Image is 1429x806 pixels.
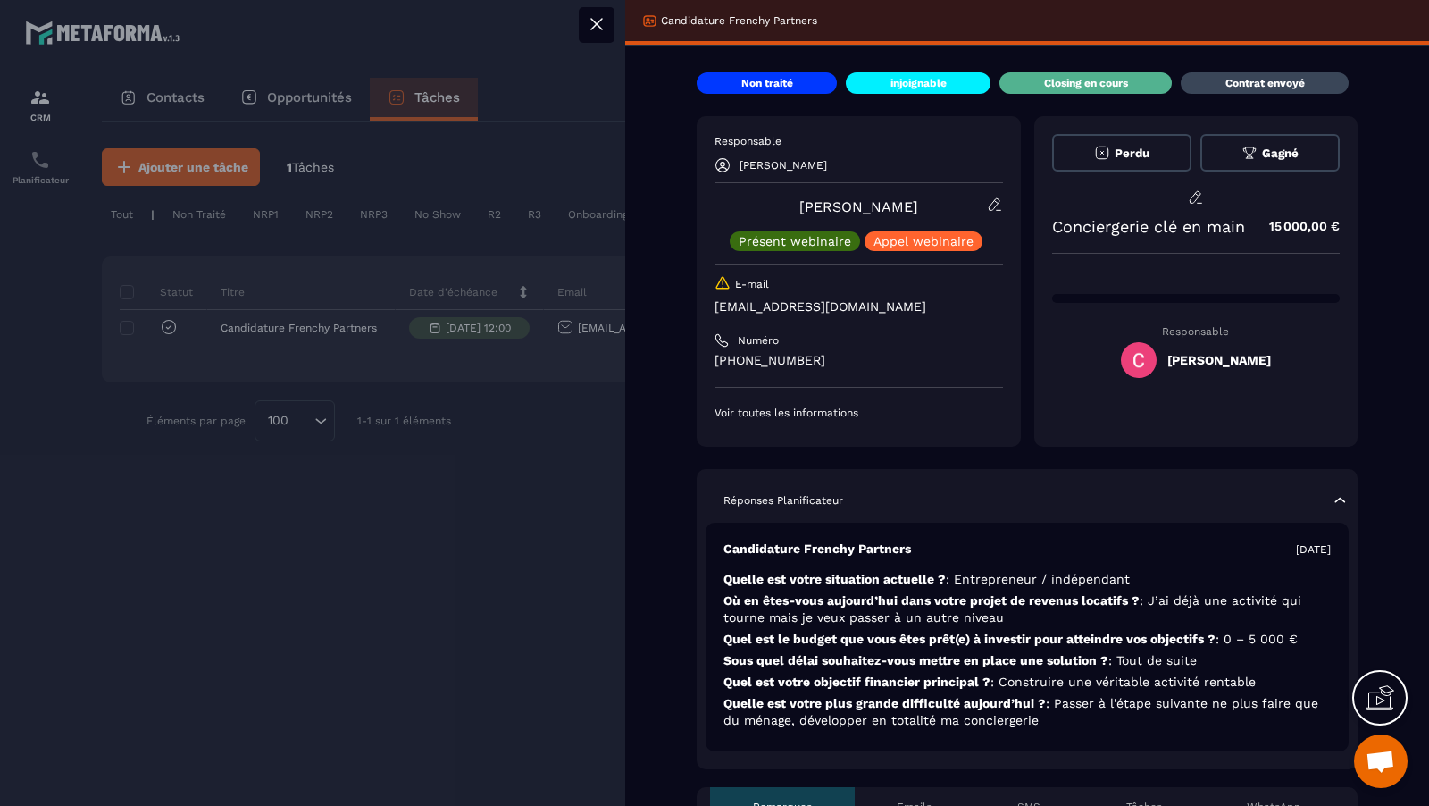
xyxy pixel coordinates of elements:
p: Candidature Frenchy Partners [723,541,911,558]
p: Quelle est votre situation actuelle ? [723,571,1331,588]
p: Responsable [714,134,1003,148]
p: Quel est le budget que vous êtes prêt(e) à investir pour atteindre vos objectifs ? [723,631,1331,648]
span: : Entrepreneur / indépendant [946,572,1130,586]
p: Conciergerie clé en main [1052,217,1245,236]
span: Perdu [1115,147,1149,160]
p: [EMAIL_ADDRESS][DOMAIN_NAME] [714,298,1003,315]
span: : Construire une véritable activité rentable [990,675,1256,689]
p: [DATE] [1296,542,1331,557]
span: : Tout de suite [1108,653,1197,667]
button: Gagné [1200,134,1340,172]
span: Gagné [1262,147,1299,160]
p: injoignable [890,76,947,90]
p: Voir toutes les informations [714,406,1003,420]
p: [PERSON_NAME] [740,159,827,172]
p: Responsable [1052,325,1341,338]
p: Réponses Planificateur [723,493,843,508]
p: Où en êtes-vous aujourd’hui dans votre projet de revenus locatifs ? [723,592,1331,626]
p: E-mail [735,277,769,291]
p: Quelle est votre plus grande difficulté aujourd’hui ? [723,695,1331,729]
p: [PHONE_NUMBER] [714,352,1003,369]
p: Sous quel délai souhaitez-vous mettre en place une solution ? [723,652,1331,669]
h5: [PERSON_NAME] [1167,353,1271,367]
span: : 0 – 5 000 € [1216,632,1298,646]
p: Appel webinaire [873,235,974,248]
p: Quel est votre objectif financier principal ? [723,674,1331,691]
p: Présent webinaire [739,235,851,248]
p: Candidature Frenchy Partners [661,13,817,28]
div: Ouvrir le chat [1354,735,1408,788]
p: Numéro [738,333,779,348]
a: [PERSON_NAME] [799,198,918,215]
button: Perdu [1052,134,1191,172]
p: 15 000,00 € [1251,209,1340,244]
p: Non traité [741,76,793,90]
p: Contrat envoyé [1225,76,1305,90]
p: Closing en cours [1044,76,1128,90]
